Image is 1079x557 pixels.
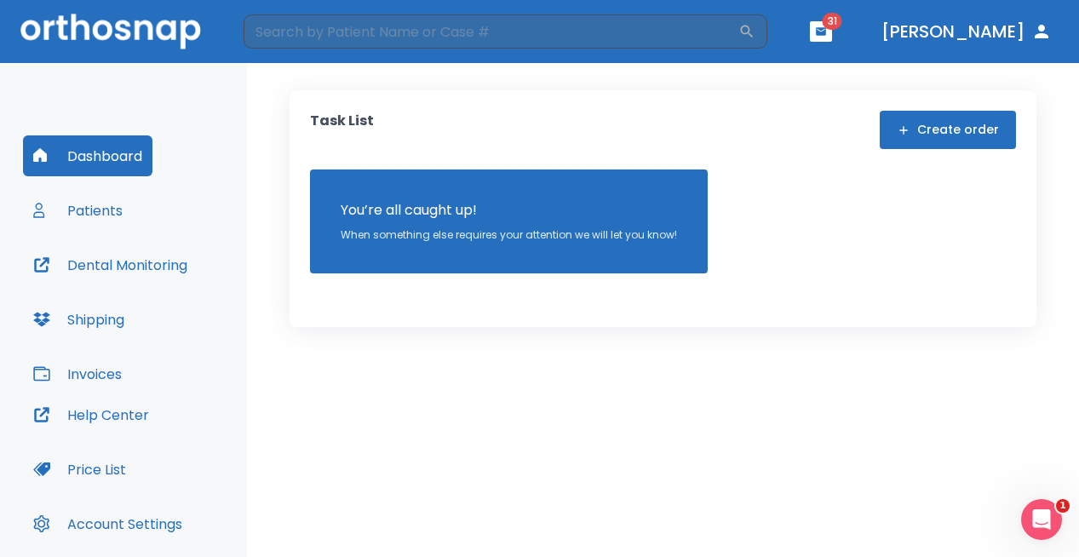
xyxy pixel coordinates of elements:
button: Help Center [23,394,159,435]
span: 31 [823,13,842,30]
img: Orthosnap [20,14,201,49]
button: Account Settings [23,503,192,544]
iframe: Intercom live chat [1021,499,1062,540]
p: You’re all caught up! [341,200,677,221]
p: When something else requires your attention we will let you know! [341,227,677,243]
input: Search by Patient Name or Case # [244,14,738,49]
button: Create order [880,111,1016,149]
button: Patients [23,190,133,231]
button: Shipping [23,299,135,340]
button: [PERSON_NAME] [875,16,1059,47]
button: Dashboard [23,135,152,176]
span: 1 [1056,499,1070,513]
button: Invoices [23,353,132,394]
p: Task List [310,111,374,149]
button: Price List [23,449,136,490]
button: Dental Monitoring [23,244,198,285]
